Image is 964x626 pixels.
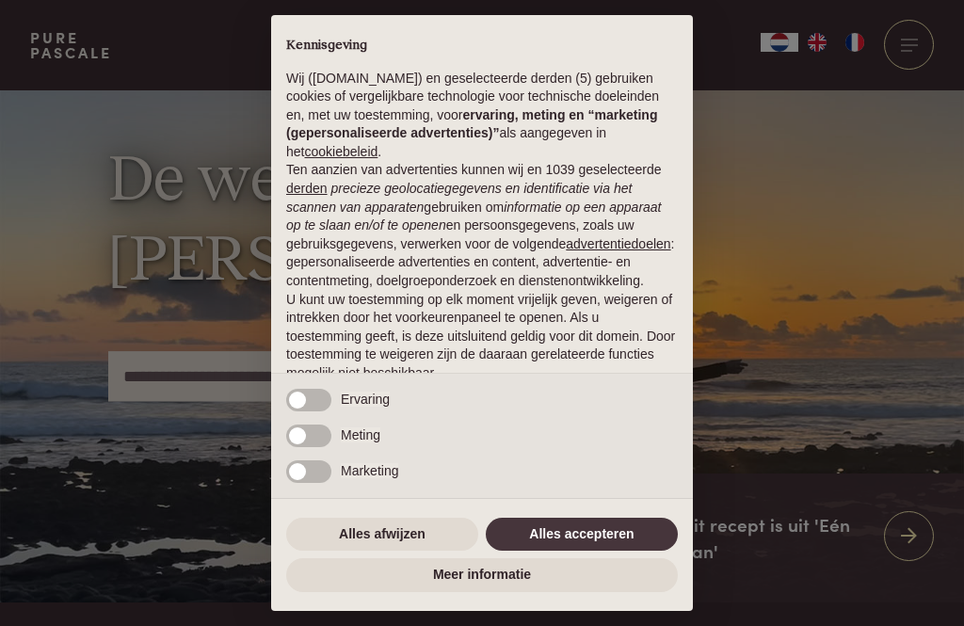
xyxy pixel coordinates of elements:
[286,107,657,141] strong: ervaring, meting en “marketing (gepersonaliseerde advertenties)”
[286,70,678,162] p: Wij ([DOMAIN_NAME]) en geselecteerde derden (5) gebruiken cookies of vergelijkbare technologie vo...
[341,463,398,478] span: Marketing
[286,181,632,215] em: precieze geolocatiegegevens en identificatie via het scannen van apparaten
[286,38,678,55] h2: Kennisgeving
[286,291,678,383] p: U kunt uw toestemming op elk moment vrijelijk geven, weigeren of intrekken door het voorkeurenpan...
[566,235,670,254] button: advertentiedoelen
[286,558,678,592] button: Meer informatie
[286,518,478,552] button: Alles afwijzen
[286,180,328,199] button: derden
[486,518,678,552] button: Alles accepteren
[286,161,678,290] p: Ten aanzien van advertenties kunnen wij en 1039 geselecteerde gebruiken om en persoonsgegevens, z...
[286,200,662,233] em: informatie op een apparaat op te slaan en/of te openen
[341,392,390,407] span: Ervaring
[341,427,380,442] span: Meting
[304,144,378,159] a: cookiebeleid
